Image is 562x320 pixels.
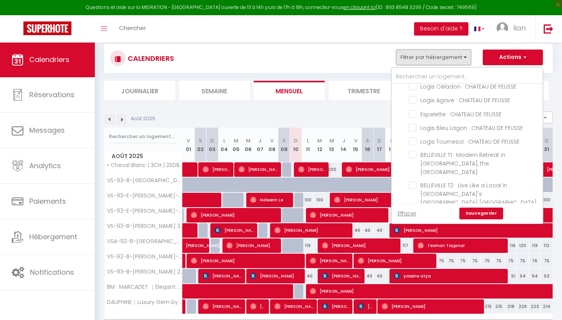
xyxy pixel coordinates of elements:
[238,162,279,177] span: [PERSON_NAME]
[29,125,65,135] span: Messages
[373,269,386,283] div: 40
[230,128,242,162] th: 05
[113,15,152,43] a: Chercher
[541,254,553,268] div: 75
[420,110,502,118] span: Espelette · CHATEAU DE FEUSSE
[544,24,553,34] img: logout
[459,208,503,219] a: Sauvegarder
[119,24,146,32] span: Chercher
[258,137,261,144] abbr: J
[310,208,386,222] span: [PERSON_NAME]
[290,128,302,162] th: 10
[203,162,231,177] span: [PERSON_NAME]
[517,238,529,253] div: 120
[505,238,517,253] div: 116
[517,269,529,283] div: 54
[250,268,302,283] span: [PERSON_NAME]
[361,128,373,162] th: 16
[392,70,542,84] input: Rechercher un logement...
[266,128,278,162] th: 08
[302,269,314,283] div: 40
[282,137,286,144] abbr: S
[397,238,409,253] div: 117
[414,22,468,36] button: Besoin d'aide ?
[350,223,362,238] div: 40
[329,81,400,100] li: Trimestre
[354,137,357,144] abbr: V
[194,128,206,162] th: 02
[187,137,190,144] abbr: V
[420,151,505,176] span: BELLEVILLE T1 · Modern Retreat in [GEOGRAPHIC_DATA], the [GEOGRAPHIC_DATA]
[322,299,350,314] span: [PERSON_NAME]
[343,4,376,11] a: en cliquant ici
[342,137,345,144] abbr: J
[106,178,184,183] span: VS-93-B-[GEOGRAPHIC_DATA]-AGGOUNE 1-2P/17M/52-62 · Superbe Studio- [GEOGRAPHIC_DATA] - proche [GE...
[106,223,184,229] span: VS-93-B-[PERSON_NAME] 3-2P/18M/52-62 · Charmant appartement aux [GEOGRAPHIC_DATA] - 2per
[338,128,350,162] th: 14
[529,238,541,253] div: 119
[191,253,304,268] span: [PERSON_NAME]
[226,238,279,253] span: [PERSON_NAME]
[433,254,445,268] div: 75
[106,284,184,290] span: BM · MARCADET ｜Elegant Apartment 4 stars | 10mn from [GEOGRAPHIC_DATA]
[322,238,398,253] span: [PERSON_NAME]
[496,22,508,34] img: ...
[358,299,374,314] span: [PERSON_NAME]
[483,50,543,65] button: Actions
[445,254,457,268] div: 75
[361,223,373,238] div: 40
[529,254,541,268] div: 76
[302,128,314,162] th: 11
[541,193,553,207] div: 100
[29,232,77,242] span: Hébergement
[206,128,219,162] th: 03
[418,238,506,253] span: Teoman Taşpınar
[183,128,195,162] th: 01
[106,162,184,168] span: • Cheval Blanc | 3CH | 2SDB I Clim | [GEOGRAPHIC_DATA] •
[302,238,314,253] div: 119
[329,137,334,144] abbr: M
[310,253,350,268] span: [PERSON_NAME]
[210,137,214,144] abbr: D
[481,254,493,268] div: 75
[420,124,523,132] span: Logis Bleu Lagon · CHATEAU DE FEUSSE
[106,208,184,214] span: VS-92-E-[PERSON_NAME]-2P/32M/52-63 · Aux portes de [GEOGRAPHIC_DATA] à 100m - 2P
[30,267,74,277] span: Notifications
[541,299,553,314] div: 214
[183,238,195,253] a: [PERSON_NAME]
[274,299,315,314] span: [PERSON_NAME]
[505,254,517,268] div: 75
[358,253,434,268] span: [PERSON_NAME]
[420,181,537,206] span: BELLEVILLE T2 · Live Like a Local in [GEOGRAPHIC_DATA]'s [GEOGRAPHIC_DATA] [GEOGRAPHIC_DATA]
[29,90,75,100] span: Réservations
[493,254,505,268] div: 75
[109,130,178,144] input: Rechercher un logement...
[350,128,362,162] th: 15
[382,299,482,314] span: [PERSON_NAME]
[390,137,393,144] abbr: L
[191,208,279,222] span: [PERSON_NAME]
[373,128,386,162] th: 17
[298,162,326,177] span: [PERSON_NAME]
[396,50,471,65] button: Filtrer par hébergement
[420,138,519,146] span: Logis Tournesol · CHATEAU DE FEUSSE
[29,161,61,171] span: Analytics
[250,299,266,314] span: [PERSON_NAME]
[254,128,266,162] th: 07
[294,137,298,144] abbr: D
[513,23,526,33] span: Ilan
[274,223,351,238] span: [PERSON_NAME]
[481,299,493,314] div: 215
[491,15,535,43] a: ... Ilan
[6,3,30,27] button: Open LiveChat chat widget
[366,137,369,144] abbr: S
[106,269,184,275] span: VS-93-B-[PERSON_NAME] 2-2P/18M/52-62 · Studio aux portes de [GEOGRAPHIC_DATA]
[106,193,184,199] span: VS-93-E-[PERSON_NAME]-6P/76M/128-153 · Belle vue aux portes de [GEOGRAPHIC_DATA] - 6per
[254,81,325,100] li: Mensuel
[126,50,174,67] h3: CALENDRIERS
[106,238,184,244] span: VSA-92-B-[GEOGRAPHIC_DATA]-BOLZER-4P/32M/71-85 · Moderne appartement aux portes de [GEOGRAPHIC_DA...
[322,268,362,283] span: [PERSON_NAME]
[270,137,274,144] abbr: V
[517,299,529,314] div: 226
[203,299,243,314] span: [PERSON_NAME]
